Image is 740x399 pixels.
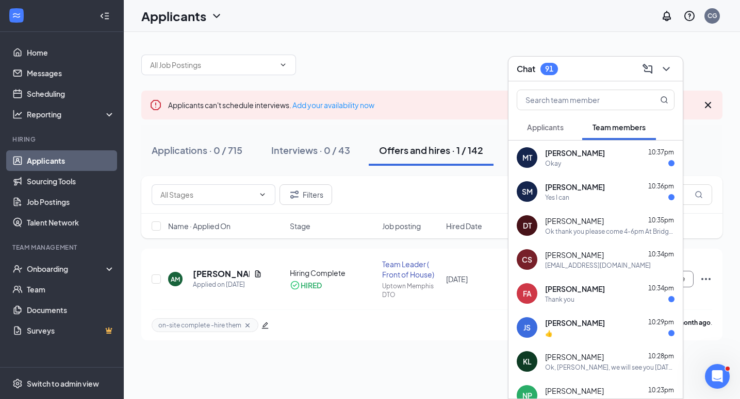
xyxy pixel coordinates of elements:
span: 10:35pm [648,216,674,224]
div: Ok, [PERSON_NAME], we will see you [DATE]! [545,363,675,372]
a: Talent Network [27,212,115,233]
div: SM [522,186,533,197]
svg: Ellipses [700,273,712,285]
div: FA [523,288,532,299]
svg: Collapse [100,11,110,21]
span: [PERSON_NAME] [545,250,604,260]
span: [DATE] [446,274,468,284]
span: Name · Applied On [168,221,231,231]
div: Team Leader ( Front of House) [382,259,440,280]
div: Thank you [545,295,574,304]
div: [EMAIL_ADDRESS][DOMAIN_NAME] [545,261,651,270]
h1: Applicants [141,7,206,25]
svg: Document [254,270,262,278]
div: HIRED [301,280,322,290]
a: Scheduling [27,83,115,104]
svg: QuestionInfo [683,10,696,22]
div: 👍 [545,329,553,338]
div: Reporting [27,109,116,119]
span: Team members [593,123,646,132]
svg: ChevronDown [660,63,672,75]
svg: Error [150,99,162,111]
div: Onboarding [27,264,106,274]
span: Applicants [527,123,564,132]
div: CS [522,254,532,265]
span: [PERSON_NAME] [545,284,605,294]
svg: ChevronDown [258,190,267,199]
div: DT [523,220,532,231]
svg: WorkstreamLogo [11,10,22,21]
a: Team [27,279,115,300]
svg: Notifications [661,10,673,22]
button: ComposeMessage [639,61,656,77]
span: 10:34pm [648,250,674,258]
button: ChevronDown [658,61,675,77]
span: Hired Date [446,221,482,231]
span: Applicants can't schedule interviews. [168,100,374,110]
input: All Stages [160,189,254,200]
span: 10:37pm [648,148,674,156]
a: Documents [27,300,115,320]
svg: MagnifyingGlass [660,96,668,104]
span: [PERSON_NAME] [545,318,605,328]
svg: Analysis [12,109,23,119]
span: 10:34pm [648,284,674,292]
div: Hiring Complete [290,268,376,278]
span: Stage [290,221,310,231]
span: [PERSON_NAME] [545,386,604,396]
div: Okay [545,159,561,168]
div: Offers and hires · 1 / 142 [379,144,483,157]
div: Ok thank you please come 4-6pm At Bridges [STREET_ADDRESS] [545,227,675,236]
a: Applicants [27,150,115,171]
svg: MagnifyingGlass [695,190,703,199]
a: Messages [27,63,115,83]
div: CG [708,11,717,20]
div: 91 [545,64,553,73]
b: a month ago [673,319,711,326]
span: edit [261,322,269,329]
svg: Cross [702,99,714,111]
a: SurveysCrown [27,320,115,341]
a: Job Postings [27,192,115,212]
svg: Cross [243,321,252,329]
div: Switch to admin view [27,378,99,389]
svg: Settings [12,378,23,389]
input: Search team member [517,90,639,110]
div: Applied on [DATE] [193,280,262,290]
span: 10:36pm [648,182,674,190]
span: 10:29pm [648,318,674,326]
span: [PERSON_NAME] [545,182,605,192]
div: Uptown Memphis DTO [382,282,440,299]
h3: Chat [517,63,535,75]
span: Job posting [382,221,421,231]
iframe: Intercom live chat [705,364,730,389]
svg: ComposeMessage [642,63,654,75]
div: AM [171,275,180,284]
span: 10:23pm [648,386,674,394]
a: Add your availability now [292,100,374,110]
div: Team Management [12,243,113,252]
div: Yes I can [545,193,569,202]
span: [PERSON_NAME] [545,352,604,362]
svg: ChevronDown [279,61,287,69]
div: MT [522,152,532,163]
span: on-site complete -hire them [158,321,241,329]
a: Sourcing Tools [27,171,115,192]
svg: CheckmarkCircle [290,280,300,290]
span: [PERSON_NAME] [545,216,604,226]
div: Interviews · 0 / 43 [271,144,350,157]
button: Filter Filters [279,184,332,205]
div: Applications · 0 / 715 [152,144,242,157]
svg: ChevronDown [210,10,223,22]
svg: UserCheck [12,264,23,274]
input: All Job Postings [150,59,275,71]
a: Home [27,42,115,63]
span: 10:28pm [648,352,674,360]
div: KL [523,356,532,367]
svg: Filter [288,188,301,201]
h5: [PERSON_NAME] [193,268,250,280]
div: Hiring [12,135,113,144]
span: [PERSON_NAME] [545,148,605,158]
div: JS [523,322,531,333]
